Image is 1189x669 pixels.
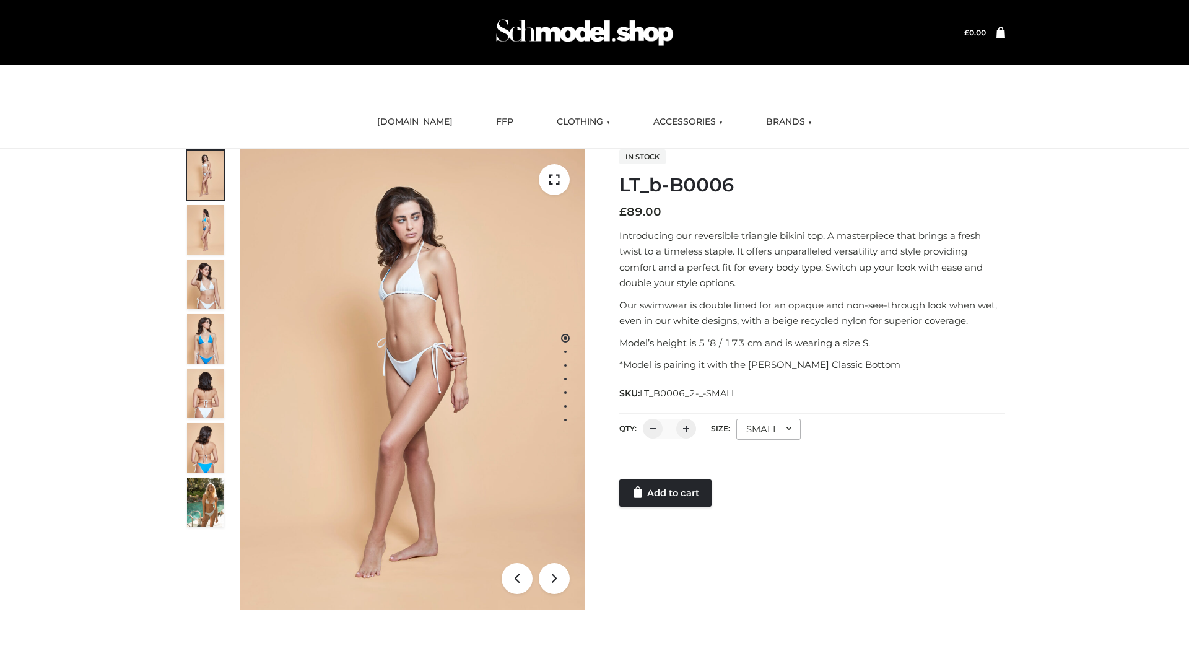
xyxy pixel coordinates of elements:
[644,108,732,136] a: ACCESSORIES
[619,205,661,219] bdi: 89.00
[640,388,736,399] span: LT_B0006_2-_-SMALL
[619,174,1005,196] h1: LT_b-B0006
[711,424,730,433] label: Size:
[187,260,224,309] img: ArielClassicBikiniTop_CloudNine_AzureSky_OW114ECO_3-scaled.jpg
[187,151,224,200] img: ArielClassicBikiniTop_CloudNine_AzureSky_OW114ECO_1-scaled.jpg
[619,335,1005,351] p: Model’s height is 5 ‘8 / 173 cm and is wearing a size S.
[619,205,627,219] span: £
[964,28,986,37] bdi: 0.00
[187,478,224,527] img: Arieltop_CloudNine_AzureSky2.jpg
[619,297,1005,329] p: Our swimwear is double lined for an opaque and non-see-through look when wet, even in our white d...
[964,28,986,37] a: £0.00
[619,228,1005,291] p: Introducing our reversible triangle bikini top. A masterpiece that brings a fresh twist to a time...
[368,108,462,136] a: [DOMAIN_NAME]
[619,479,712,507] a: Add to cart
[487,108,523,136] a: FFP
[736,419,801,440] div: SMALL
[619,386,738,401] span: SKU:
[619,149,666,164] span: In stock
[757,108,821,136] a: BRANDS
[619,424,637,433] label: QTY:
[240,149,585,610] img: ArielClassicBikiniTop_CloudNine_AzureSky_OW114ECO_1
[964,28,969,37] span: £
[187,423,224,473] img: ArielClassicBikiniTop_CloudNine_AzureSky_OW114ECO_8-scaled.jpg
[187,369,224,418] img: ArielClassicBikiniTop_CloudNine_AzureSky_OW114ECO_7-scaled.jpg
[187,205,224,255] img: ArielClassicBikiniTop_CloudNine_AzureSky_OW114ECO_2-scaled.jpg
[187,314,224,364] img: ArielClassicBikiniTop_CloudNine_AzureSky_OW114ECO_4-scaled.jpg
[619,357,1005,373] p: *Model is pairing it with the [PERSON_NAME] Classic Bottom
[547,108,619,136] a: CLOTHING
[492,8,677,57] img: Schmodel Admin 964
